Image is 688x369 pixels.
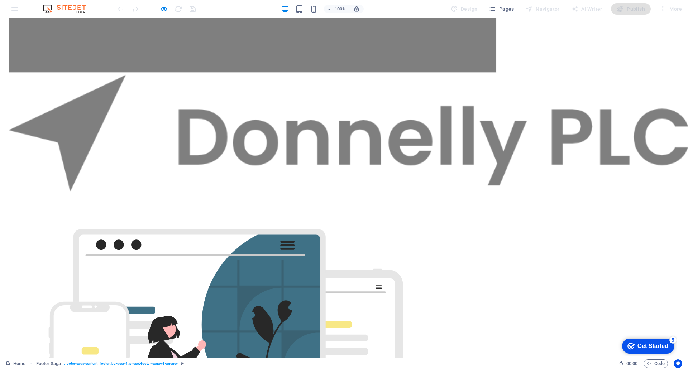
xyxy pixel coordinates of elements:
[644,359,668,368] button: Code
[21,8,52,14] div: Get Started
[619,359,638,368] h6: Session time
[674,359,682,368] button: Usercentrics
[6,4,58,19] div: Get Started 5 items remaining, 0% complete
[626,359,637,368] span: 00 00
[631,361,632,366] span: :
[6,359,25,368] a: Click to cancel selection. Double-click to open Pages
[448,3,481,15] div: Design (Ctrl+Alt+Y)
[181,361,184,365] i: This element is a customizable preset
[41,5,95,13] img: Editor Logo
[36,359,184,368] nav: breadcrumb
[486,3,517,15] button: Pages
[489,5,514,13] span: Pages
[353,6,360,12] i: On resize automatically adjust zoom level to fit chosen device.
[324,5,349,13] button: 100%
[647,359,665,368] span: Code
[53,1,60,9] div: 5
[36,359,61,368] span: Click to select. Double-click to edit
[335,5,346,13] h6: 100%
[64,359,178,368] span: . footer-saga-content .footer .bg-user-4 .preset-footer-saga-v3-agency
